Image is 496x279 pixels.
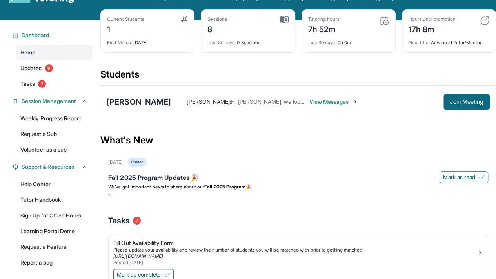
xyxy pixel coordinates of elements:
[18,97,88,105] button: Session Management
[22,97,76,105] span: Session Management
[207,40,236,45] span: Last 30 days :
[45,64,53,72] span: 9
[16,143,93,157] a: Volunteer as a sub
[117,271,161,279] span: Mark as complete
[352,99,358,105] img: Chevron-Right
[108,215,130,226] span: Tasks
[409,22,456,35] div: 17h 8m
[409,40,430,45] span: Next title :
[16,111,93,125] a: Weekly Progress Report
[107,40,132,45] span: First Match :
[108,173,488,184] div: Fall 2025 Program Updates 🎉
[440,171,488,183] button: Mark as read
[113,259,477,266] div: Posted [DATE]
[107,16,144,22] div: Current Students
[16,127,93,141] a: Request a Sub
[18,31,88,39] button: Dashboard
[380,16,389,25] img: card
[22,163,74,171] span: Support & Resources
[207,35,288,46] div: 0 Sessions
[308,35,389,46] div: 0h 0m
[308,16,340,22] div: Tutoring hours
[308,40,336,45] span: Last 30 days :
[20,64,42,72] span: Updates
[16,224,93,238] a: Learning Portal Demo
[246,184,252,190] span: 🎉
[16,208,93,223] a: Sign Up for Office Hours
[18,163,88,171] button: Support & Resources
[181,16,188,22] img: card
[480,16,489,25] img: card
[16,255,93,270] a: Report a bug
[107,22,144,35] div: 1
[308,22,340,35] div: 7h 52m
[109,234,488,267] a: Fill Out Availability FormPlease update your availability and review the number of students you w...
[450,100,483,104] span: Join Meeting
[280,16,289,23] img: card
[127,158,146,167] div: Unread
[409,16,456,22] div: Hours until promotion
[133,217,141,225] span: 2
[108,159,123,165] div: [DATE]
[207,16,227,22] div: Sessions
[107,35,188,46] div: [DATE]
[16,77,93,91] a: Tasks2
[443,173,475,181] span: Mark as read
[108,184,204,190] span: We’ve got important news to share about our
[113,239,477,247] div: Fill Out Availability Form
[113,247,477,253] div: Please update your availability and review the number of students you will be matched with prior ...
[204,184,246,190] strong: Fall 2025 Program
[443,94,490,110] button: Join Meeting
[409,35,489,46] div: Advanced Tutor/Mentor
[16,45,93,60] a: Home
[100,123,496,158] div: What's New
[164,272,170,278] img: Mark as complete
[20,49,35,56] span: Home
[207,22,227,35] div: 8
[100,68,496,85] div: Students
[22,31,49,39] span: Dashboard
[113,253,163,259] a: [URL][DOMAIN_NAME]
[478,174,485,180] img: Mark as read
[16,193,93,207] a: Tutor Handbook
[187,98,231,105] span: [PERSON_NAME] :
[16,240,93,254] a: Request a Feature
[16,61,93,75] a: Updates9
[38,80,46,88] span: 2
[16,177,93,191] a: Help Center
[20,80,35,88] span: Tasks
[107,96,171,107] div: [PERSON_NAME]
[309,98,358,106] span: View Messages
